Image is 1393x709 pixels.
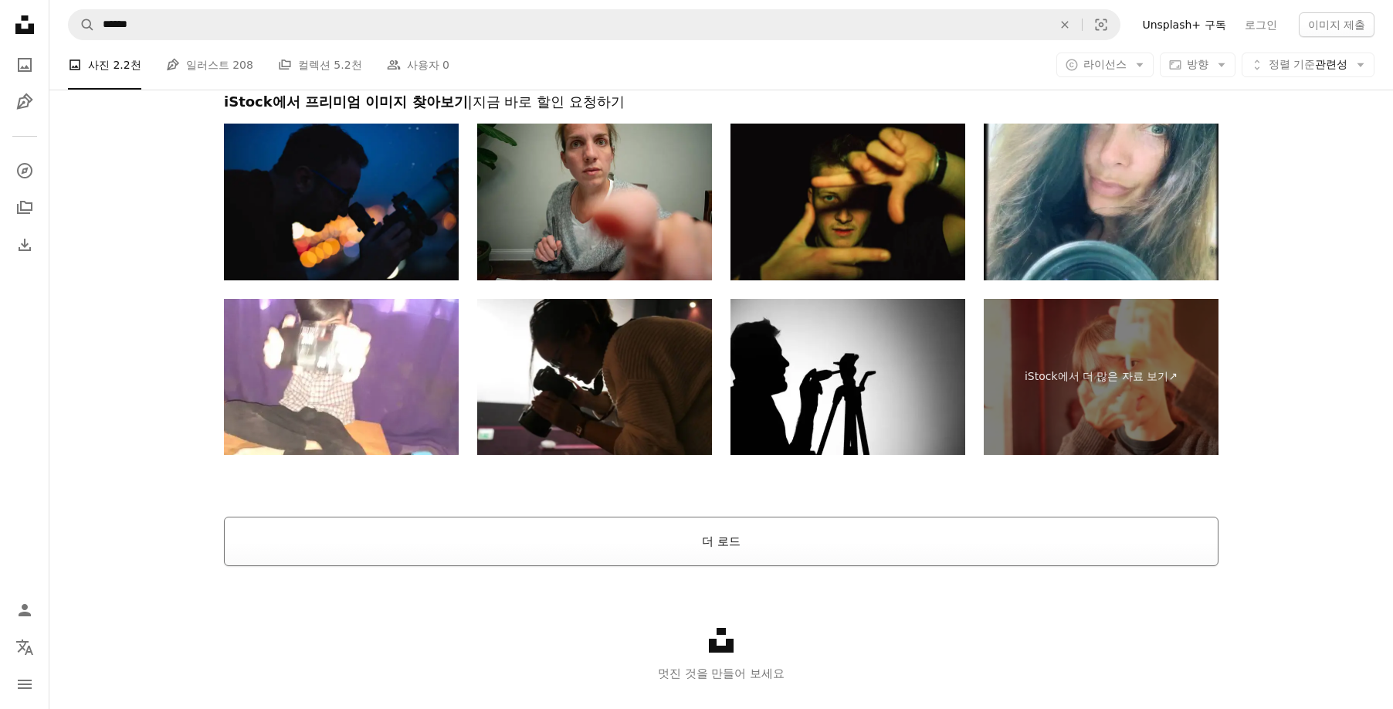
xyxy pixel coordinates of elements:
[1187,58,1208,70] span: 방향
[730,299,965,456] img: 시네마 삼각대는 남자가 들고 있습니다.
[1269,57,1347,73] span: 관련성
[9,669,40,700] button: 메뉴
[1269,58,1315,70] span: 정렬 기준
[1083,10,1120,39] button: 시각적 검색
[984,124,1218,280] img: 아름다운 사진작가
[232,56,253,73] span: 208
[334,56,361,73] span: 5.2천
[9,155,40,186] a: 탐색
[49,664,1393,683] p: 멋진 것을 만들어 보세요
[9,632,40,663] button: 언어
[68,9,1120,40] form: 사이트 전체에서 이미지 찾기
[278,40,362,90] a: 컬렉션 5.2천
[1083,58,1127,70] span: 라이선스
[477,124,712,280] img: 중년의 싱글맘이 터치스크린 기기를 사용하여 테이블에서 숙제를 하고 있습니다.
[9,595,40,626] a: 로그인 / 가입
[166,40,253,90] a: 일러스트 208
[1056,53,1154,77] button: 라이선스
[224,93,1218,111] h2: iStock에서 프리미엄 이미지 찾아보기
[468,93,625,110] span: | 지금 바로 할인 요청하기
[1160,53,1235,77] button: 방향
[1242,53,1374,77] button: 정렬 기준관련성
[224,124,459,280] img: 망원경이 별과 달을 바라보는 천문학자.
[9,87,40,117] a: 일러스트
[442,56,449,73] span: 0
[1048,10,1082,39] button: 삭제
[224,299,459,456] img: 젊은 히스패닉 소년 촬영 사진 와 그의 카메라
[477,299,712,456] img: 행동에 Photogarpher
[1133,12,1235,37] a: Unsplash+ 구독
[69,10,95,39] button: Unsplash 검색
[9,229,40,260] a: 다운로드 내역
[387,40,449,90] a: 사용자 0
[984,299,1218,456] a: iStock에서 더 많은 자료 보기↗
[9,192,40,223] a: 컬렉션
[9,49,40,80] a: 사진
[730,124,965,280] img: 카메라를 향해 손으로 액자를 보여주는 젊은 십대 남자
[1299,12,1374,37] button: 이미지 제출
[1235,12,1286,37] a: 로그인
[9,9,40,43] a: 홈 — Unsplash
[224,517,1218,566] button: 더 로드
